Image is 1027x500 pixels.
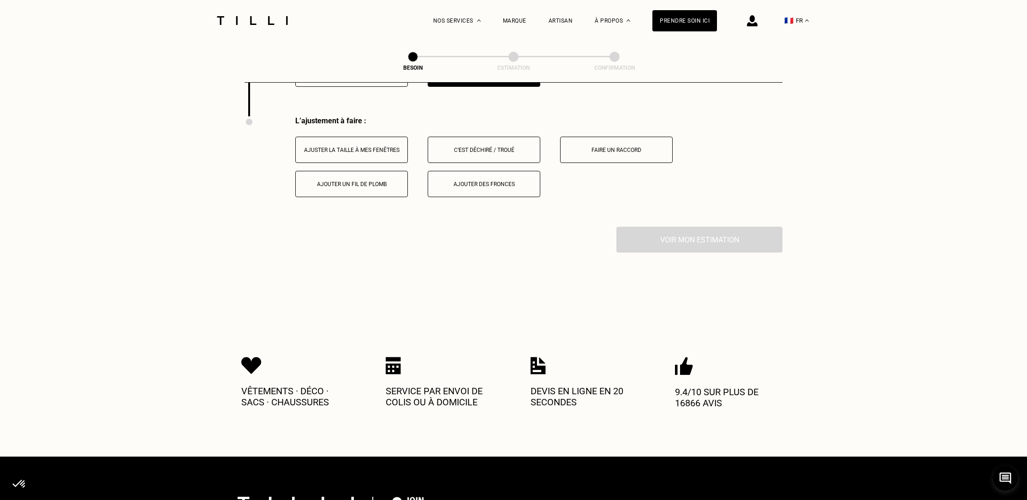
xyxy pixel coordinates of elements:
img: Icon [675,357,693,375]
img: Icon [241,357,262,374]
div: Ajouter des fronces [433,181,535,187]
p: Vêtements · Déco · Sacs · Chaussures [241,386,352,408]
div: Ajuster la taille à mes fenêtres [300,147,403,153]
button: Ajouter un fil de plomb [295,171,408,197]
img: icône connexion [747,15,758,26]
img: Icon [531,357,546,374]
button: C‘est déchiré / troué [428,137,540,163]
a: Prendre soin ici [652,10,717,31]
span: 🇫🇷 [784,16,794,25]
div: Besoin [367,65,459,71]
button: Faire un raccord [560,137,673,163]
div: Ajouter un fil de plomb [300,181,403,187]
a: Marque [503,18,526,24]
button: Ajuster la taille à mes fenêtres [295,137,408,163]
div: C‘est déchiré / troué [433,147,535,153]
a: Artisan [549,18,573,24]
div: L’ajustement à faire : [295,116,782,125]
div: Faire un raccord [565,147,668,153]
button: Ajouter des fronces [428,171,540,197]
img: Icon [386,357,401,374]
img: menu déroulant [805,19,809,22]
img: Menu déroulant à propos [627,19,630,22]
p: 9.4/10 sur plus de 16866 avis [675,386,786,409]
p: Devis en ligne en 20 secondes [531,386,641,408]
img: Logo du service de couturière Tilli [214,16,291,25]
div: Estimation [467,65,560,71]
p: Service par envoi de colis ou à domicile [386,386,496,408]
img: Menu déroulant [477,19,481,22]
div: Confirmation [568,65,661,71]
